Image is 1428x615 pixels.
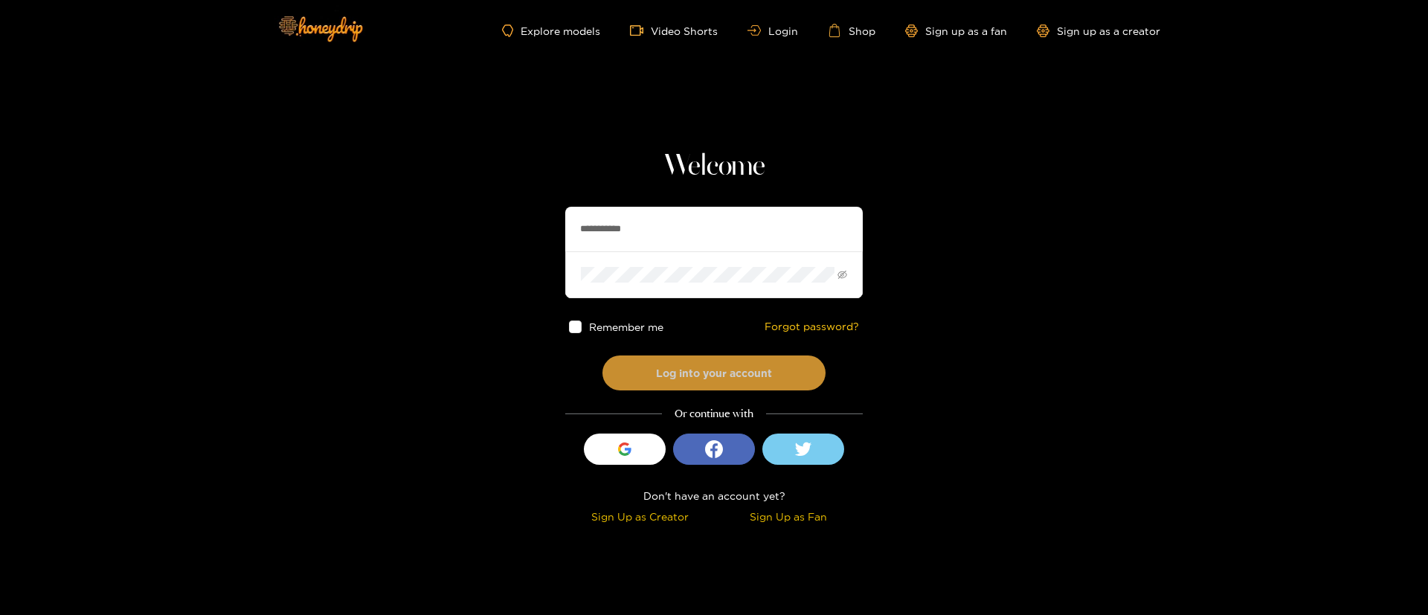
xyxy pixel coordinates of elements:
[837,270,847,280] span: eye-invisible
[565,487,863,504] div: Don't have an account yet?
[602,355,826,390] button: Log into your account
[905,25,1007,37] a: Sign up as a fan
[502,25,600,37] a: Explore models
[565,149,863,184] h1: Welcome
[589,321,663,332] span: Remember me
[828,24,875,37] a: Shop
[765,321,859,333] a: Forgot password?
[718,508,859,525] div: Sign Up as Fan
[630,24,718,37] a: Video Shorts
[747,25,798,36] a: Login
[565,405,863,422] div: Or continue with
[1037,25,1160,37] a: Sign up as a creator
[569,508,710,525] div: Sign Up as Creator
[630,24,651,37] span: video-camera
